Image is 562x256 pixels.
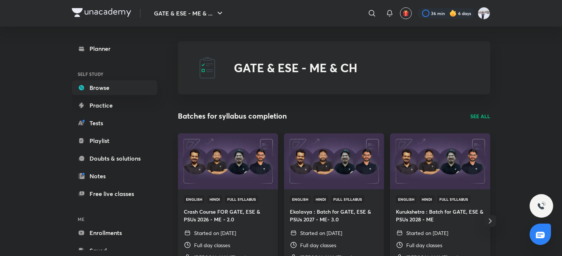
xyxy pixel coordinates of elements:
[396,195,417,203] span: English
[72,80,157,95] a: Browse
[194,229,236,237] p: Started on [DATE]
[225,195,258,203] span: Full Syllabus
[196,56,219,80] img: GATE & ESE - ME & CH
[389,133,491,190] img: Thumbnail
[177,133,279,190] img: Thumbnail
[150,6,229,21] button: GATE & ESE - ME & ...
[403,10,409,17] img: avatar
[72,68,157,80] h6: SELF STUDY
[72,225,157,240] a: Enrollments
[419,195,434,203] span: Hindi
[290,208,378,223] h4: Ekalavya : Batch for GATE, ESE & PSUs 2027 - ME- 3.0
[449,10,457,17] img: streak
[234,61,357,75] h2: GATE & ESE - ME & CH
[300,229,342,237] p: Started on [DATE]
[72,98,157,113] a: Practice
[290,195,310,203] span: English
[283,133,385,190] img: Thumbnail
[72,133,157,148] a: Playlist
[184,208,272,223] h4: Crash Course FOR GATE, ESE & PSUs 2026 - ME - 2.0
[72,116,157,130] a: Tests
[396,208,484,223] h4: Kurukshetra : Batch for GATE, ESE & PSUs 2028 - ME
[72,8,131,17] img: Company Logo
[406,229,448,237] p: Started on [DATE]
[72,151,157,166] a: Doubts & solutions
[72,41,157,56] a: Planner
[72,213,157,225] h6: ME
[194,241,230,249] p: Full day classes
[437,195,470,203] span: Full Syllabus
[478,7,490,20] img: Nikhil
[184,195,204,203] span: English
[72,186,157,201] a: Free live classes
[207,195,222,203] span: Hindi
[406,241,442,249] p: Full day classes
[331,195,364,203] span: Full Syllabus
[313,195,328,203] span: Hindi
[178,111,287,122] h2: Batches for syllabus completion
[400,7,412,19] button: avatar
[537,201,546,210] img: ttu
[470,112,490,120] a: SEE ALL
[72,169,157,183] a: Notes
[300,241,336,249] p: Full day classes
[72,8,131,19] a: Company Logo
